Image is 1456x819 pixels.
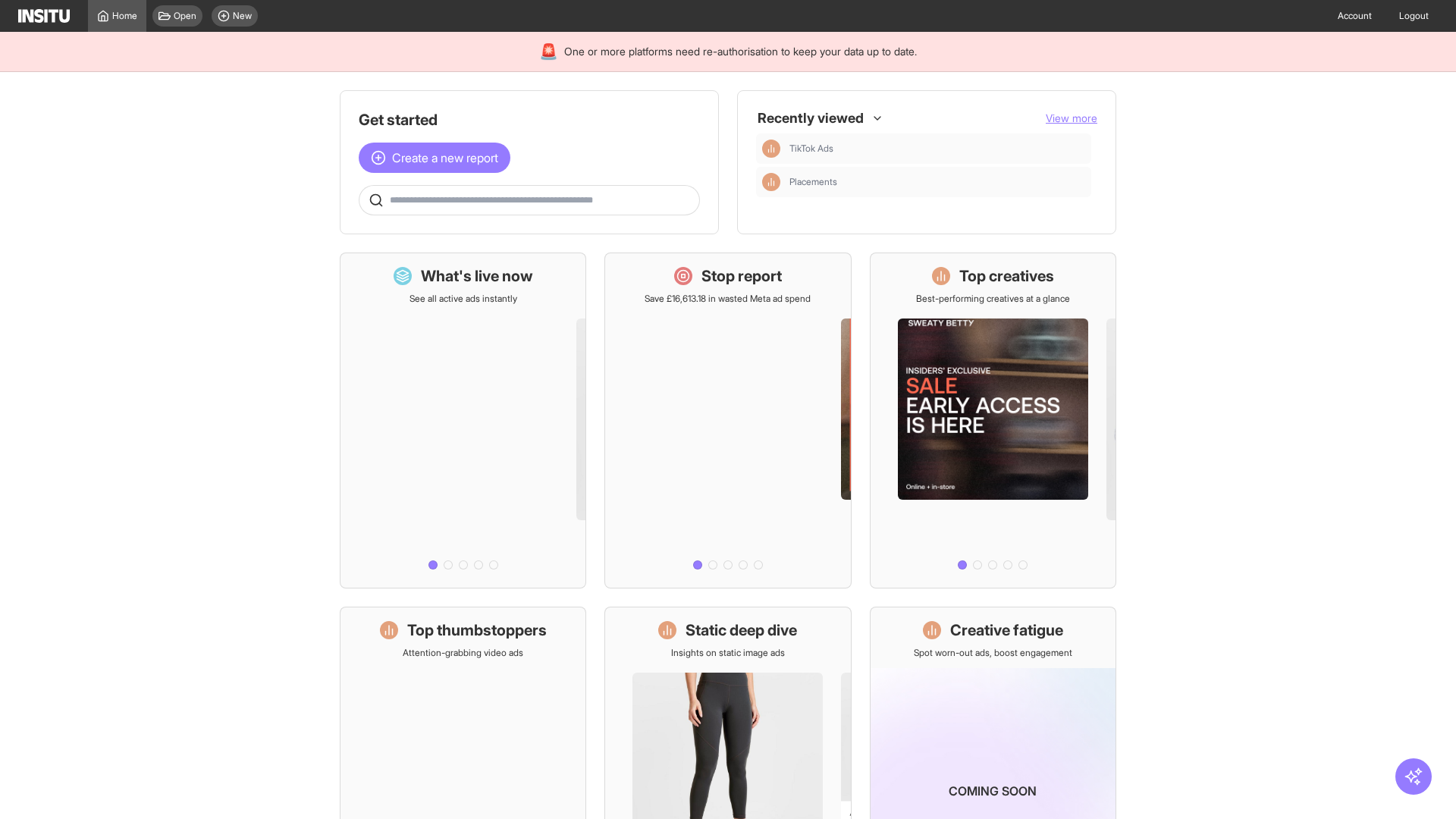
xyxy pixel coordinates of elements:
div: Insights [762,140,780,158]
span: Create a new report [392,149,498,167]
p: See all active ads instantly [409,293,517,305]
p: Attention-grabbing video ads [403,647,523,659]
img: Logo [18,9,70,23]
span: Placements [789,176,837,188]
div: 🚨 [539,41,558,62]
a: Top creativesBest-performing creatives at a glance [870,253,1116,588]
span: One or more platforms need re-authorisation to keep your data up to date. [564,44,917,59]
a: What's live nowSee all active ads instantly [340,253,586,588]
h1: Stop report [701,265,782,287]
span: New [233,10,252,22]
p: Save £16,613.18 in wasted Meta ad spend [645,293,811,305]
h1: Top creatives [959,265,1054,287]
button: Create a new report [359,143,510,173]
h1: What's live now [421,265,533,287]
span: Open [174,10,196,22]
div: Insights [762,173,780,191]
a: Stop reportSave £16,613.18 in wasted Meta ad spend [604,253,851,588]
span: TikTok Ads [789,143,1085,155]
span: TikTok Ads [789,143,833,155]
span: Home [112,10,137,22]
p: Best-performing creatives at a glance [916,293,1070,305]
h1: Get started [359,109,700,130]
h1: Top thumbstoppers [407,620,547,641]
h1: Static deep dive [686,620,797,641]
span: Placements [789,176,1085,188]
span: View more [1046,111,1097,124]
button: View more [1046,111,1097,126]
p: Insights on static image ads [671,647,785,659]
